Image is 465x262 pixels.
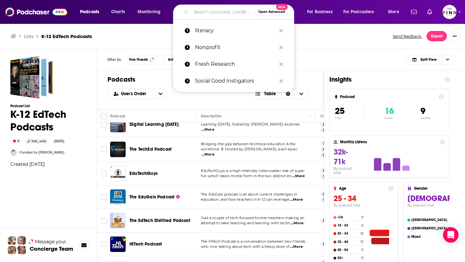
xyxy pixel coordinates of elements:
[129,241,162,247] span: HiTech Podcast
[250,89,309,99] button: Choose View
[334,166,360,175] h4: By podcast total
[449,226,452,230] h4: 13
[290,244,303,249] span: ...More
[110,112,125,120] div: Podcast
[320,147,345,152] a: Education
[320,153,341,158] a: Business
[129,58,148,61] span: Has Guests
[255,8,288,16] button: Open AdvancedNew
[360,232,364,236] h4: 13
[129,218,190,223] span: The EdTech Distilled Podcast
[281,89,294,99] div: Sort Direction
[290,197,303,202] span: ...More
[179,5,300,19] div: Search podcasts, credits, & more...
[191,7,255,17] input: Search podcasts, credits, & more...
[361,224,364,228] h4: 0
[19,150,64,155] a: Curated by [PERSON_NAME]
[108,89,168,99] h2: Choose List sort
[201,239,305,244] span: The HiTech Podcast is a conversation between two friends
[195,73,276,89] p: Social Good Instigators
[168,58,178,61] span: Active
[443,227,459,243] div: Open Intercom Messenger
[258,10,285,14] span: Open Advanced
[80,7,99,16] span: Podcasts
[154,89,167,99] button: open menu
[361,215,364,219] h4: 0
[110,117,126,132] img: Digital Learning Today
[385,106,394,116] span: 16
[339,7,384,17] button: open menu
[335,116,364,120] p: Total
[340,140,437,144] h4: Monthly Listens
[411,218,449,222] h4: [DEMOGRAPHIC_DATA]
[388,7,399,16] span: More
[201,174,292,178] span: fun which takes mortal form in the two distinct en
[201,112,222,120] div: Description
[385,116,394,120] p: Active
[126,55,157,65] button: Has Guests
[101,146,107,152] span: Toggle select row
[201,152,214,157] span: ...More
[110,166,126,181] img: EduTechGuys
[320,174,346,179] a: Technology
[195,56,276,73] p: Fresh Research
[10,161,45,167] span: Created [DATE]
[195,22,276,39] p: literacy
[442,5,457,19] button: Show profile menu
[292,174,305,179] span: ...More
[411,235,449,239] h4: Mixed
[201,122,300,126] span: Learning [DATE], hosted by [PERSON_NAME], explores
[334,147,348,166] span: 32k-71k
[405,55,455,65] button: Choose View
[101,241,107,247] span: Toggle select row
[340,95,436,99] h4: Podcast
[291,221,304,226] span: ...More
[129,194,174,200] span: The EduGals Podcast
[449,31,460,41] button: Show More Button
[10,108,87,133] h1: K-12 EdTech Podcasts
[334,203,394,207] h4: By podcast total
[173,56,294,73] a: Fresh Research
[320,122,341,127] a: Business
[101,218,107,224] span: Toggle select row
[320,168,345,173] a: Education
[442,5,457,19] img: User Profile
[307,7,333,16] span: For Business
[320,242,345,247] a: Education
[10,56,53,99] a: K-12 EdTech Podcasts
[427,31,447,41] button: Export
[24,33,34,39] h3: Lists
[335,106,345,116] span: 25
[195,39,276,56] p: Nonprofit
[41,33,92,39] h3: K-12 EdTech Podcasts
[384,7,407,17] button: open menu
[35,238,66,245] span: Message your
[108,57,121,62] h3: Filter by
[129,170,158,177] a: EduTechGuys
[337,240,359,244] h4: 35 - 44
[303,7,341,17] button: open menu
[201,142,296,146] span: Bridging the gap between technical education & the
[129,217,190,224] a: The EdTech Distilled Podcast
[320,218,345,223] a: Education
[101,194,107,200] span: Toggle select row
[337,232,359,236] h4: 25 - 34
[264,92,276,96] span: Table
[30,246,73,252] h3: Concierge Team
[329,76,439,84] h1: Insights
[108,76,314,84] h1: Podcasts
[101,171,107,176] span: Toggle select row
[8,236,16,245] img: Sydney Profile
[337,256,360,260] h4: 55+
[360,240,364,244] h4: 12
[121,92,149,96] span: User's Order
[101,122,107,127] span: Toggle select row
[138,7,160,16] span: Monitoring
[10,149,17,156] img: Madisonlee1119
